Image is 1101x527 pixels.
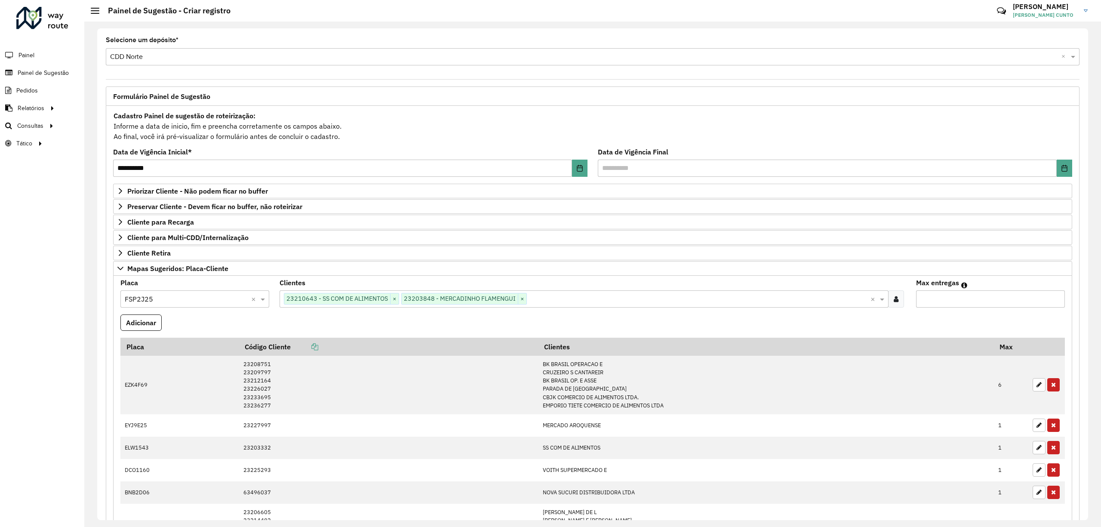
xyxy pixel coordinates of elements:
span: Painel [18,51,34,60]
span: 23203848 - MERCADINHO FLAMENGUI [402,293,518,304]
span: Consultas [17,121,43,130]
td: 1 [994,459,1028,481]
td: BNB2D06 [120,481,239,504]
a: Cliente Retira [113,246,1072,260]
span: Mapas Sugeridos: Placa-Cliente [127,265,228,272]
a: Mapas Sugeridos: Placa-Cliente [113,261,1072,276]
td: EYJ9E25 [120,414,239,437]
h3: [PERSON_NAME] [1013,3,1077,11]
span: 23210643 - SS COM DE ALIMENTOS [284,293,390,304]
td: 23203332 [239,437,538,459]
span: Clear all [1061,52,1069,62]
span: Priorizar Cliente - Não podem ficar no buffer [127,188,268,194]
span: Cliente para Multi-CDD/Internalização [127,234,249,241]
th: Clientes [538,338,993,356]
td: NOVA SUCURI DISTRIBUIDORA LTDA [538,481,993,504]
span: Tático [16,139,32,148]
span: Pedidos [16,86,38,95]
a: Cliente para Recarga [113,215,1072,229]
span: Cliente para Recarga [127,219,194,225]
span: Clear all [251,294,258,304]
h2: Painel de Sugestão - Criar registro [99,6,231,15]
td: 63496037 [239,481,538,504]
span: [PERSON_NAME] CUNTO [1013,11,1077,19]
a: Contato Rápido [992,2,1011,20]
label: Data de Vigência Final [598,147,668,157]
th: Código Cliente [239,338,538,356]
td: BK BRASIL OPERACAO E CRUZEIRO S CANTAREIR BK BRASIL OP. E ASSE PARADA DE [GEOGRAPHIC_DATA] CBJK C... [538,356,993,414]
span: Cliente Retira [127,250,171,256]
td: 1 [994,414,1028,437]
button: Choose Date [1057,160,1072,177]
a: Priorizar Cliente - Não podem ficar no buffer [113,184,1072,198]
td: 23208751 23209797 23212164 23226027 23233695 23236277 [239,356,538,414]
strong: Cadastro Painel de sugestão de roteirização: [114,111,255,120]
td: SS COM DE ALIMENTOS [538,437,993,459]
a: Preservar Cliente - Devem ficar no buffer, não roteirizar [113,199,1072,214]
em: Máximo de clientes que serão colocados na mesma rota com os clientes informados [961,282,967,289]
span: Formulário Painel de Sugestão [113,93,210,100]
td: EZK4F69 [120,356,239,414]
button: Adicionar [120,314,162,331]
td: 23225293 [239,459,538,481]
button: Choose Date [572,160,587,177]
th: Max [994,338,1028,356]
label: Placa [120,277,138,288]
td: 1 [994,481,1028,504]
td: VOITH SUPERMERCADO E [538,459,993,481]
span: Preservar Cliente - Devem ficar no buffer, não roteirizar [127,203,302,210]
th: Placa [120,338,239,356]
td: 6 [994,356,1028,414]
span: × [390,294,399,304]
td: DCO1160 [120,459,239,481]
a: Copiar [291,342,318,351]
span: × [518,294,526,304]
td: ELW1543 [120,437,239,459]
td: MERCADO AROQUENSE [538,414,993,437]
label: Data de Vigência Inicial [113,147,192,157]
label: Clientes [280,277,305,288]
label: Max entregas [916,277,959,288]
a: Cliente para Multi-CDD/Internalização [113,230,1072,245]
span: Painel de Sugestão [18,68,69,77]
label: Selecione um depósito [106,35,178,45]
td: 23227997 [239,414,538,437]
span: Clear all [870,294,878,304]
td: 1 [994,437,1028,459]
span: Relatórios [18,104,44,113]
div: Informe a data de inicio, fim e preencha corretamente os campos abaixo. Ao final, você irá pré-vi... [113,110,1072,142]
